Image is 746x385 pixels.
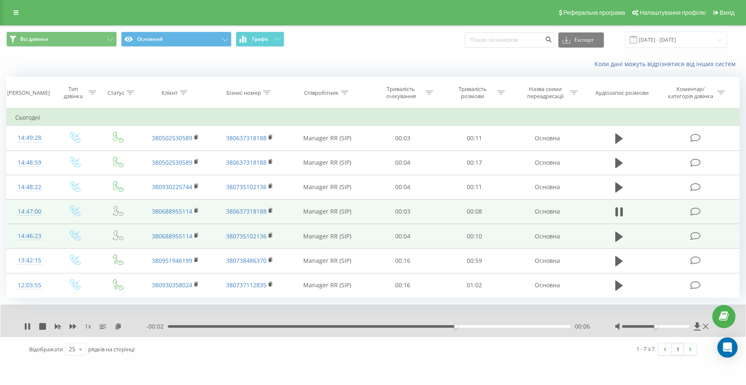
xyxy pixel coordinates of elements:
td: Manager RR (SIP) [287,150,367,175]
td: Основна [510,199,584,224]
div: Назва схеми переадресації [523,86,568,100]
a: 380930225744 [152,183,192,191]
td: 00:16 [367,249,439,273]
div: Open Intercom Messenger [717,337,738,358]
td: 01:02 [439,273,510,297]
a: 380637318188 [226,134,267,142]
div: Тривалість розмови [450,86,495,100]
td: Manager RR (SIP) [287,224,367,249]
td: Сьогодні [7,109,740,126]
td: Manager RR (SIP) [287,273,367,297]
td: Основна [510,273,584,297]
div: Accessibility label [654,325,657,328]
div: 14:48:22 [15,179,44,195]
div: Клієнт [162,89,178,96]
div: 14:49:28 [15,130,44,146]
span: Налаштування профілю [640,9,706,16]
div: 1 - 7 з 7 [636,345,654,353]
div: 14:47:00 [15,203,44,220]
a: 380502530589 [152,158,192,166]
td: Manager RR (SIP) [287,249,367,273]
div: Бізнес номер [226,89,261,96]
td: Manager RR (SIP) [287,199,367,224]
td: Manager RR (SIP) [287,175,367,199]
td: Manager RR (SIP) [287,126,367,150]
button: Всі дзвінки [6,32,117,47]
a: 380930358024 [152,281,192,289]
td: 00:08 [439,199,510,224]
button: Основний [121,32,232,47]
div: [PERSON_NAME] [7,89,50,96]
button: Експорт [558,32,604,48]
div: Співробітник [304,89,339,96]
td: Основна [510,249,584,273]
span: 1 x [85,322,91,331]
td: 00:10 [439,224,510,249]
a: 380688955114 [152,207,192,215]
td: 00:04 [367,224,439,249]
a: 380738486370 [226,257,267,265]
a: Коли дані можуть відрізнятися вiд інших систем [595,60,740,68]
div: 14:48:59 [15,155,44,171]
td: 00:11 [439,126,510,150]
td: Основна [510,150,584,175]
button: Графік [236,32,284,47]
div: Статус [108,89,124,96]
div: Тривалість очікування [378,86,423,100]
td: Основна [510,126,584,150]
div: Аудіозапис розмови [595,89,649,96]
input: Пошук за номером [465,32,554,48]
a: 380735102136 [226,232,267,240]
div: Тип дзвінка [60,86,86,100]
a: 380735102136 [226,183,267,191]
td: 00:04 [367,175,439,199]
span: рядків на сторінці [88,345,135,353]
td: 00:59 [439,249,510,273]
span: Реферальна програма [563,9,625,16]
div: 12:03:55 [15,277,44,294]
td: 00:03 [367,126,439,150]
a: 380951946199 [152,257,192,265]
div: Коментар/категорія дзвінка [666,86,715,100]
span: - 00:02 [146,322,168,331]
a: 380637318188 [226,158,267,166]
div: 25 [69,345,75,353]
div: 13:42:15 [15,252,44,269]
td: 00:16 [367,273,439,297]
td: 00:11 [439,175,510,199]
td: 00:03 [367,199,439,224]
a: 380502530589 [152,134,192,142]
span: Відображати [29,345,63,353]
td: 00:17 [439,150,510,175]
td: 00:04 [367,150,439,175]
td: Основна [510,224,584,249]
a: 380637318188 [226,207,267,215]
a: 1 [671,343,684,355]
td: Основна [510,175,584,199]
span: Графік [252,36,269,42]
a: 380688955114 [152,232,192,240]
span: 00:06 [575,322,590,331]
a: 380737112835 [226,281,267,289]
div: 14:46:23 [15,228,44,244]
span: Вихід [720,9,735,16]
span: Всі дзвінки [20,36,48,43]
div: Accessibility label [454,325,458,328]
